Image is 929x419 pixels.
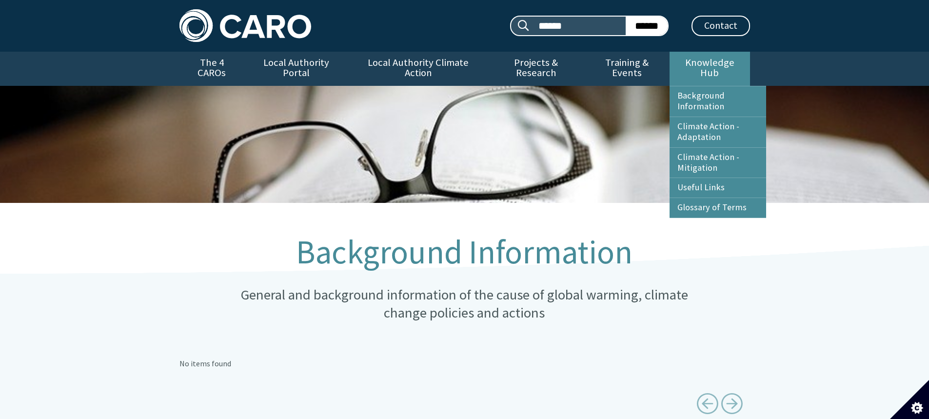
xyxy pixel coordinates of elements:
[179,358,750,370] p: No items found
[228,286,701,322] p: General and background information of the cause of global warming, climate change policies and ac...
[670,86,766,117] a: Background Information
[670,52,750,86] a: Knowledge Hub
[670,148,766,178] a: Climate Action - Mitigation
[584,52,670,86] a: Training & Events
[179,9,311,42] img: Caro logo
[890,380,929,419] button: Set cookie preferences
[488,52,584,86] a: Projects & Research
[692,16,750,36] a: Contact
[670,117,766,147] a: Climate Action - Adaptation
[244,52,349,86] a: Local Authority Portal
[349,52,488,86] a: Local Authority Climate Action
[179,52,244,86] a: The 4 CAROs
[670,198,766,218] a: Glossary of Terms
[228,234,701,270] h1: Background Information
[670,178,766,198] a: Useful Links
